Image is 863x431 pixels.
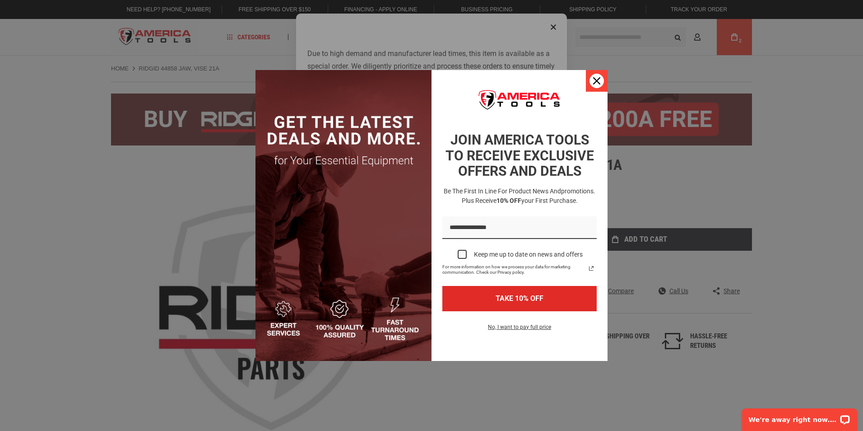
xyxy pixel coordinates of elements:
[496,197,521,204] strong: 10% OFF
[442,286,597,311] button: TAKE 10% OFF
[474,251,583,258] div: Keep me up to date on news and offers
[586,70,608,92] button: Close
[442,264,586,275] span: For more information on how we process your data for marketing communication. Check our Privacy p...
[442,216,597,239] input: Email field
[462,187,596,204] span: promotions. Plus receive your first purchase.
[445,132,594,179] strong: JOIN AMERICA TOOLS TO RECEIVE EXCLUSIVE OFFERS AND DEALS
[586,263,597,274] a: Read our Privacy Policy
[593,77,600,84] svg: close icon
[736,403,863,431] iframe: LiveChat chat widget
[586,263,597,274] svg: link icon
[441,187,599,206] h3: Be the first in line for product news and
[481,322,558,337] button: No, I want to pay full price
